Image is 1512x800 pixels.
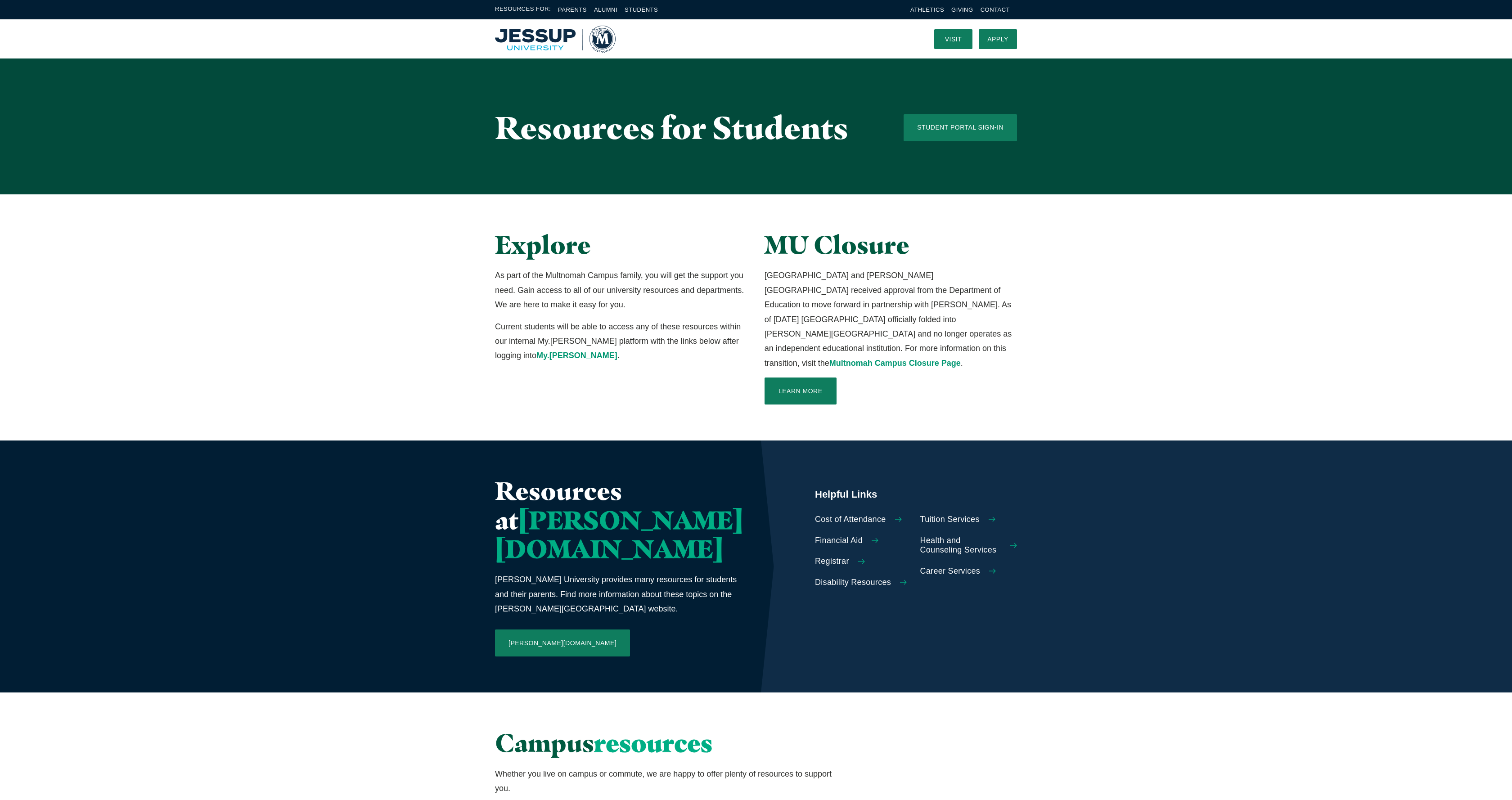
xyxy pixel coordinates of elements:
[495,728,837,757] h2: Campus
[910,6,944,13] a: Athletics
[495,572,743,616] p: [PERSON_NAME] University provides many resources for students and their parents. Find more inform...
[594,727,712,758] span: resources
[495,769,832,793] span: Whether you live on campus or commute, we are happy to offer plenty of resources to support you.
[495,268,747,312] p: As part of the Multnomah Campus family, you will get the support you need. Gain access to all of ...
[495,26,616,53] a: Home
[625,6,658,13] a: Students
[920,566,1017,576] a: Career Services
[815,488,1017,501] h5: Helpful Links
[495,319,747,363] p: Current students will be able to access any of these resources within our internal My.[PERSON_NAM...
[495,26,616,53] img: Multnomah University Logo
[765,378,837,404] a: Learn More
[920,515,980,525] span: Tuition Services
[815,536,912,546] a: Financial Aid
[815,578,912,588] a: Disability Resources
[495,110,868,145] h1: Resources for Students
[765,230,1017,259] h2: MU Closure
[829,359,961,368] a: Multnomah Campus Closure Page
[920,515,1017,525] a: Tuition Services
[594,6,617,13] a: Alumni
[495,476,743,563] h2: Resources at
[536,351,617,360] a: My.[PERSON_NAME]
[495,504,743,564] span: [PERSON_NAME][DOMAIN_NAME]
[920,566,981,576] span: Career Services
[979,29,1017,49] a: Apply
[951,6,973,13] a: Giving
[934,29,972,49] a: Visit
[981,6,1010,13] a: Contact
[815,515,912,525] a: Cost of Attendance
[495,4,551,15] span: Resources For:
[765,268,1017,370] p: [GEOGRAPHIC_DATA] and [PERSON_NAME][GEOGRAPHIC_DATA] received approval from the Department of Edu...
[815,557,912,566] a: Registrar
[815,578,891,588] span: Disability Resources
[495,230,747,259] h2: Explore
[558,6,587,13] a: Parents
[815,515,886,525] span: Cost of Attendance
[495,629,630,656] a: [PERSON_NAME][DOMAIN_NAME]
[920,536,1002,555] span: Health and Counseling Services
[815,536,863,546] span: Financial Aid
[815,557,849,566] span: Registrar
[920,536,1017,555] a: Health and Counseling Services
[904,114,1017,141] a: Student Portal Sign-In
